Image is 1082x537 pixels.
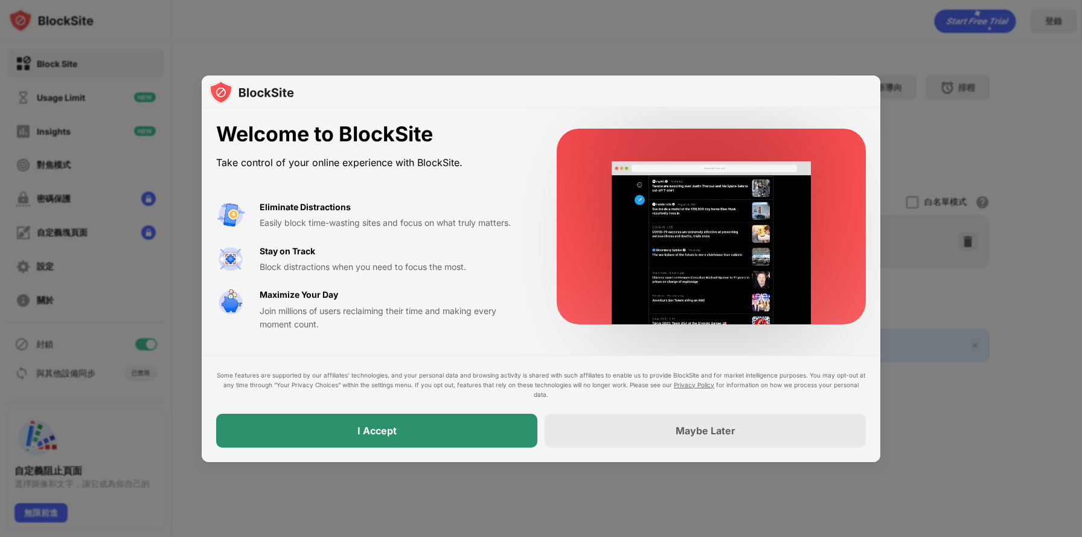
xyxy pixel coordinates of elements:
div: Join millions of users reclaiming their time and making every moment count. [260,304,528,332]
img: value-safe-time.svg [216,288,245,317]
a: Privacy Policy [674,381,714,388]
div: Stay on Track [260,245,315,258]
div: Block distractions when you need to focus the most. [260,260,528,274]
div: Easily block time-wasting sites and focus on what truly matters. [260,216,528,230]
div: Eliminate Distractions [260,201,351,214]
div: I Accept [357,425,397,437]
div: Welcome to BlockSite [216,122,528,147]
img: value-focus.svg [216,245,245,274]
img: logo-blocksite.svg [209,80,294,105]
div: Maximize Your Day [260,288,338,301]
div: Take control of your online experience with BlockSite. [216,154,528,172]
div: Some features are supported by our affiliates’ technologies, and your personal data and browsing ... [216,370,866,399]
img: value-avoid-distractions.svg [216,201,245,230]
div: Maybe Later [676,425,735,437]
